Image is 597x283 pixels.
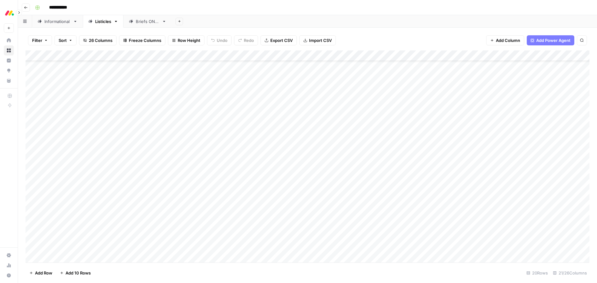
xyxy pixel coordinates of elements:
[89,37,112,43] span: 26 Columns
[66,270,91,276] span: Add 10 Rows
[178,37,200,43] span: Row Height
[4,35,14,45] a: Home
[26,268,56,278] button: Add Row
[168,35,204,45] button: Row Height
[4,260,14,270] a: Usage
[136,18,159,25] div: Briefs ONLY
[4,55,14,66] a: Insights
[550,268,589,278] div: 21/26 Columns
[4,7,15,19] img: Monday.com Logo
[123,15,172,28] a: Briefs ONLY
[207,35,232,45] button: Undo
[244,37,254,43] span: Redo
[4,76,14,86] a: Your Data
[119,35,165,45] button: Freeze Columns
[44,18,71,25] div: Informational
[4,270,14,280] button: Help + Support
[536,37,571,43] span: Add Power Agent
[270,37,293,43] span: Export CSV
[83,15,123,28] a: Listicles
[217,37,227,43] span: Undo
[524,268,550,278] div: 20 Rows
[32,15,83,28] a: Informational
[4,66,14,76] a: Opportunities
[261,35,297,45] button: Export CSV
[79,35,117,45] button: 26 Columns
[527,35,574,45] button: Add Power Agent
[95,18,111,25] div: Listicles
[4,250,14,260] a: Settings
[486,35,524,45] button: Add Column
[35,270,52,276] span: Add Row
[129,37,161,43] span: Freeze Columns
[4,5,14,21] button: Workspace: Monday.com
[309,37,332,43] span: Import CSV
[496,37,520,43] span: Add Column
[55,35,77,45] button: Sort
[4,45,14,55] a: Browse
[56,268,95,278] button: Add 10 Rows
[299,35,336,45] button: Import CSV
[32,37,42,43] span: Filter
[28,35,52,45] button: Filter
[59,37,67,43] span: Sort
[234,35,258,45] button: Redo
